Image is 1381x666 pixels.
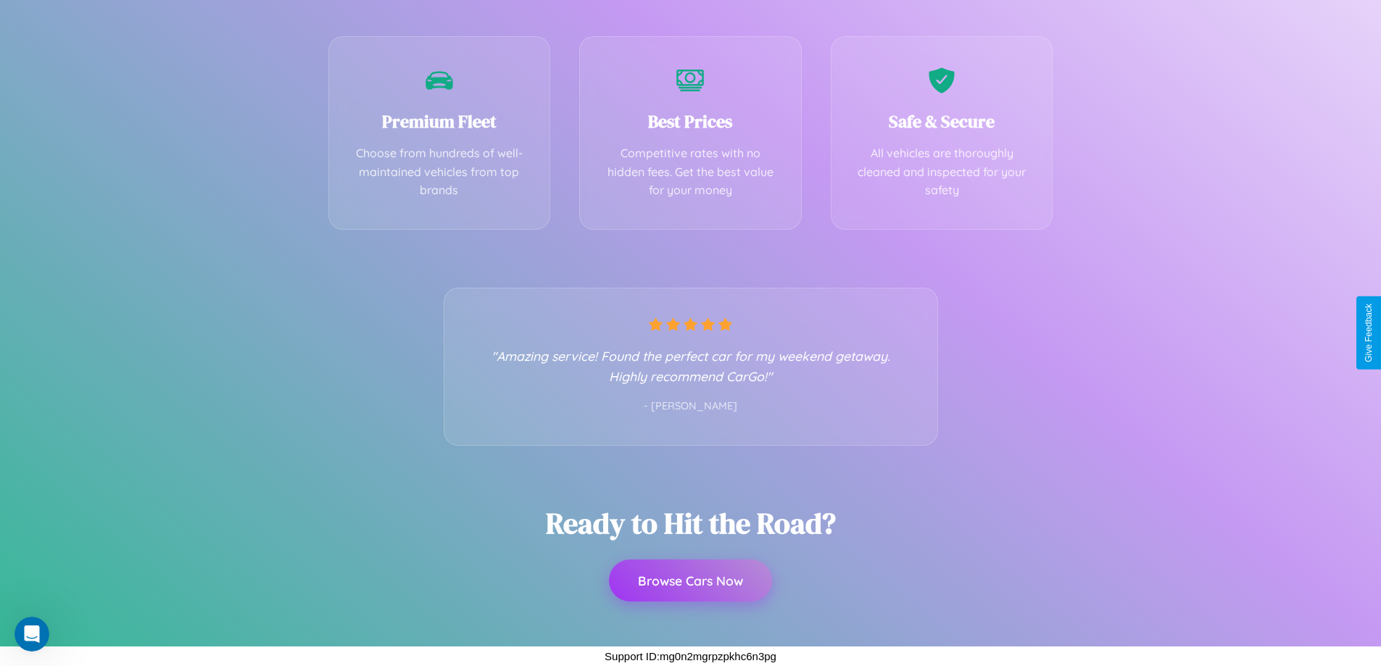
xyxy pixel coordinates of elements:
[853,144,1031,200] p: All vehicles are thoroughly cleaned and inspected for your safety
[473,346,908,386] p: "Amazing service! Found the perfect car for my weekend getaway. Highly recommend CarGo!"
[853,109,1031,133] h3: Safe & Secure
[546,504,836,543] h2: Ready to Hit the Road?
[602,109,779,133] h3: Best Prices
[602,144,779,200] p: Competitive rates with no hidden fees. Get the best value for your money
[351,144,528,200] p: Choose from hundreds of well-maintained vehicles from top brands
[351,109,528,133] h3: Premium Fleet
[14,617,49,652] iframe: Intercom live chat
[1364,304,1374,362] div: Give Feedback
[473,397,908,416] p: - [PERSON_NAME]
[609,559,772,602] button: Browse Cars Now
[605,646,776,666] p: Support ID: mg0n2mgrpzpkhc6n3pg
